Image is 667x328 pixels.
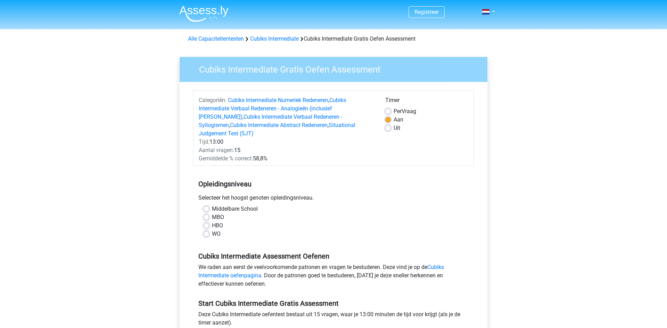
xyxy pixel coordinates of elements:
span: Gemiddelde % correct: [199,155,253,162]
label: Middelbare School [212,205,258,213]
div: Selecteer het hoogst genoten opleidingsniveau. [193,194,474,205]
label: WO [212,230,221,238]
div: We raden aan eerst de veelvoorkomende patronen en vragen te bestuderen. Deze vind je op de . Door... [193,263,474,291]
div: 58,8% [193,154,380,163]
a: Cubiks Intermediate Abstract Redeneren [230,122,328,128]
span: Per [394,108,402,115]
div: 13:00 [193,138,380,146]
label: MBO [212,213,224,221]
div: Cubiks Intermediate Gratis Oefen Assessment [185,35,482,43]
a: Cubiks Intermediate Numeriek Redeneren [228,97,328,103]
img: Assessly [179,6,229,22]
label: Vraag [394,107,416,116]
label: HBO [212,221,223,230]
div: 15 [193,146,380,154]
a: Cubiks Intermediate Verbaal Redeneren - Analogieën (inclusief [PERSON_NAME]) [199,97,346,120]
a: Cubiks Intermediate [250,35,299,42]
a: Cubiks Intermediate Verbaal Redeneren - Syllogismen [199,113,342,128]
label: Uit [394,124,400,132]
h5: Opleidingsniveau [198,177,469,191]
h3: Cubiks Intermediate Gratis Oefen Assessment [191,61,482,75]
label: Aan [394,116,403,124]
span: Aantal vragen: [199,147,234,153]
h5: Cubiks Intermediate Assessment Oefenen [198,252,469,260]
span: Tijd: [199,138,209,145]
div: , , , , [193,96,380,138]
h5: Start Cubiks Intermediate Gratis Assessment [198,299,469,308]
div: Timer [385,96,468,107]
a: Registreer [414,9,439,15]
span: Categoriën: [199,97,227,103]
a: Alle Capaciteitentesten [188,35,244,42]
